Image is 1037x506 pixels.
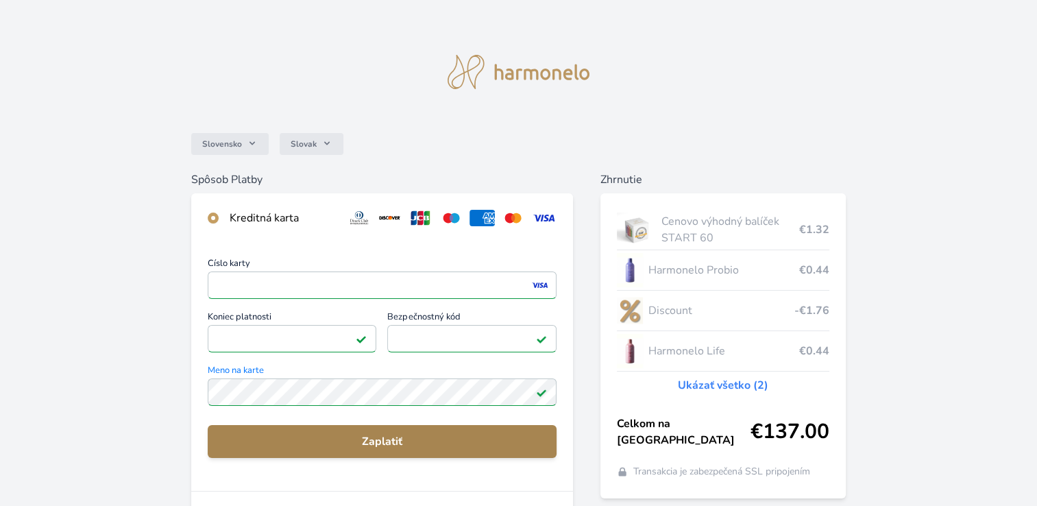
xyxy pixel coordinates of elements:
[648,343,799,359] span: Harmonelo Life
[536,387,547,398] img: Pole je platné
[214,276,550,295] iframe: Iframe pre číslo karty
[617,213,656,247] img: start.jpg
[617,334,643,368] img: CLEAN_LIFE_se_stinem_x-lo.jpg
[500,210,526,226] img: mc.svg
[208,425,557,458] button: Zaplatiť
[799,343,829,359] span: €0.44
[469,210,495,226] img: amex.svg
[208,366,557,378] span: Meno na karte
[617,293,643,328] img: discount-lo.png
[347,210,372,226] img: diners.svg
[356,333,367,344] img: Pole je platné
[439,210,464,226] img: maestro.svg
[219,433,546,450] span: Zaplatiť
[799,221,829,238] span: €1.32
[617,253,643,287] img: CLEAN_PROBIO_se_stinem_x-lo.jpg
[531,210,557,226] img: visa.svg
[536,333,547,344] img: Pole je platné
[191,133,269,155] button: Slovensko
[648,302,794,319] span: Discount
[280,133,343,155] button: Slovak
[291,138,317,149] span: Slovak
[214,329,371,348] iframe: Iframe pre deň vypršania platnosti
[648,262,799,278] span: Harmonelo Probio
[600,171,846,188] h6: Zhrnutie
[751,420,829,444] span: €137.00
[387,313,557,325] span: Bezpečnostný kód
[661,213,799,246] span: Cenovo výhodný balíček START 60
[448,55,590,89] img: logo.svg
[202,138,242,149] span: Slovensko
[617,415,751,448] span: Celkom na [GEOGRAPHIC_DATA]
[208,313,377,325] span: Koniec platnosti
[408,210,433,226] img: jcb.svg
[230,210,336,226] div: Kreditná karta
[678,377,768,394] a: Ukázať všetko (2)
[799,262,829,278] span: €0.44
[794,302,829,319] span: -€1.76
[208,378,557,406] input: Meno na kartePole je platné
[633,465,810,479] span: Transakcia je zabezpečená SSL pripojením
[208,259,557,272] span: Číslo karty
[530,279,549,291] img: visa
[191,171,573,188] h6: Spôsob Platby
[377,210,402,226] img: discover.svg
[393,329,550,348] iframe: Iframe pre bezpečnostný kód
